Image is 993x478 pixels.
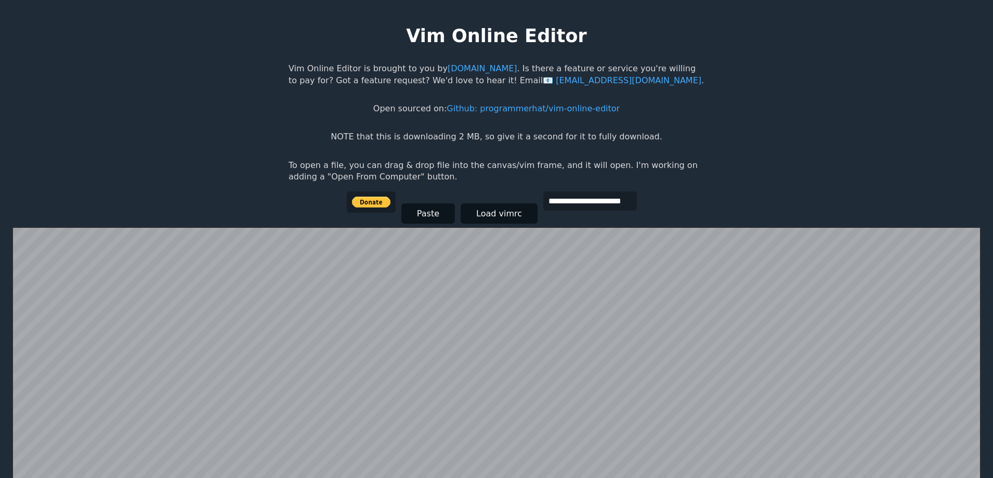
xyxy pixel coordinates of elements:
button: Load vimrc [461,203,538,224]
button: Paste [401,203,455,224]
p: To open a file, you can drag & drop file into the canvas/vim frame, and it will open. I'm working... [289,160,704,183]
p: NOTE that this is downloading 2 MB, so give it a second for it to fully download. [331,131,662,143]
a: [EMAIL_ADDRESS][DOMAIN_NAME] [543,75,701,85]
a: [DOMAIN_NAME] [448,63,517,73]
a: Github: programmerhat/vim-online-editor [447,104,620,113]
p: Vim Online Editor is brought to you by . Is there a feature or service you're willing to pay for?... [289,63,704,86]
p: Open sourced on: [373,103,620,114]
h1: Vim Online Editor [406,23,586,48]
